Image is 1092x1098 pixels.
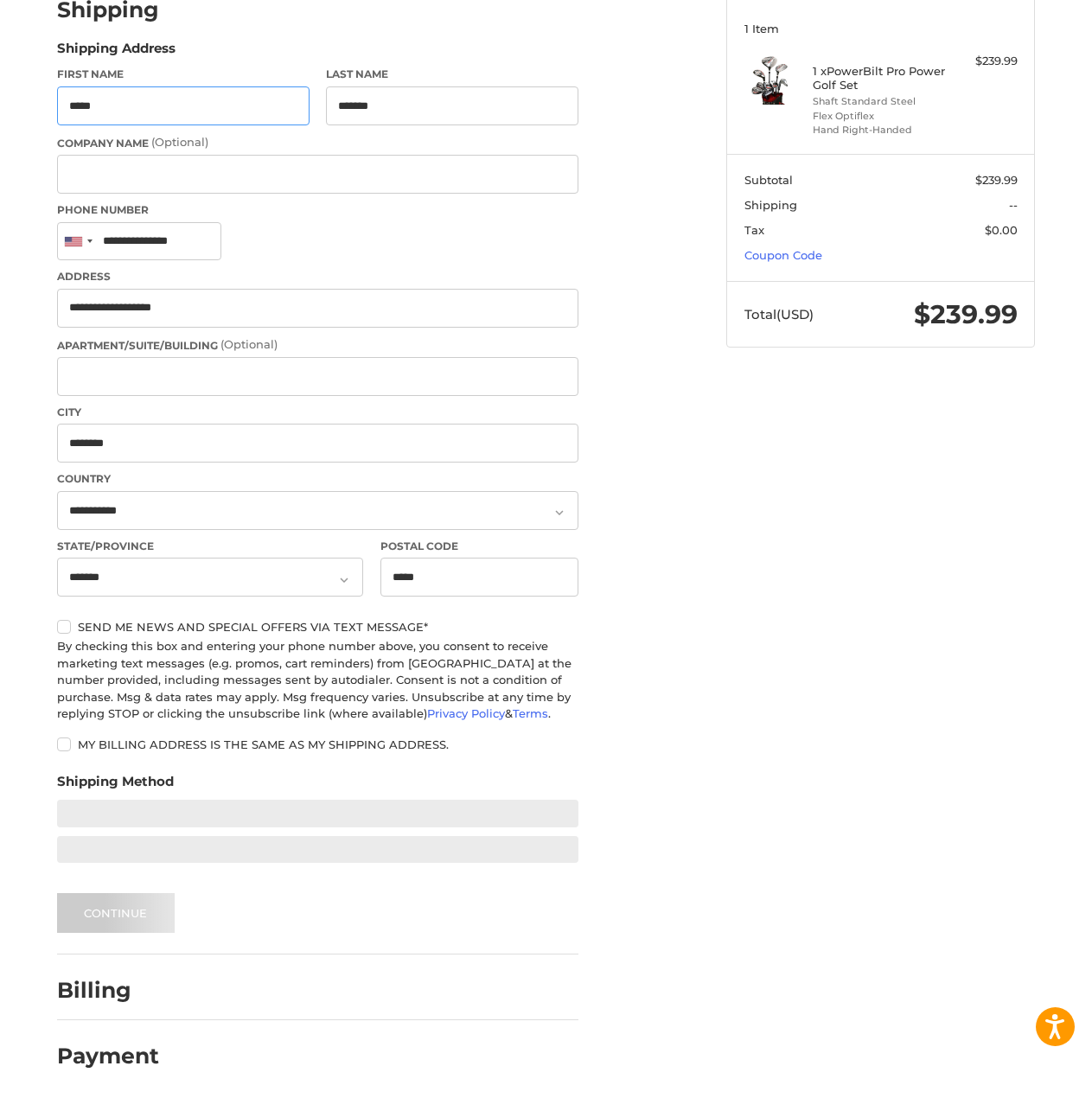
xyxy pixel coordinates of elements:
[57,134,578,151] label: Company Name
[57,336,578,354] label: Apartment/Suite/Building
[744,198,797,212] span: Shipping
[813,94,945,109] li: Shaft Standard Steel
[744,173,793,187] span: Subtotal
[380,539,579,554] label: Postal Code
[57,737,578,751] label: My billing address is the same as my shipping address.
[985,223,1018,237] span: $0.00
[57,269,578,284] label: Address
[813,64,945,93] h4: 1 x PowerBilt Pro Power Golf Set
[949,53,1018,70] div: $239.99
[57,977,158,1004] h2: Billing
[57,67,310,82] label: First Name
[744,22,1018,35] h3: 1 Item
[57,39,176,67] legend: Shipping Address
[975,173,1018,187] span: $239.99
[57,471,578,487] label: Country
[220,337,278,351] small: (Optional)
[151,135,208,149] small: (Optional)
[57,202,578,218] label: Phone Number
[427,706,505,720] a: Privacy Policy
[513,706,548,720] a: Terms
[57,405,578,420] label: City
[744,248,822,262] a: Coupon Code
[57,893,175,933] button: Continue
[57,772,174,800] legend: Shipping Method
[57,1043,159,1069] h2: Payment
[744,306,814,322] span: Total (USD)
[813,109,945,124] li: Flex Optiflex
[57,539,363,554] label: State/Province
[813,123,945,137] li: Hand Right-Handed
[57,638,578,723] div: By checking this box and entering your phone number above, you consent to receive marketing text ...
[1009,198,1018,212] span: --
[58,223,98,260] div: United States: +1
[326,67,578,82] label: Last Name
[949,1051,1092,1098] iframe: Google Customer Reviews
[57,620,578,634] label: Send me news and special offers via text message*
[744,223,764,237] span: Tax
[914,298,1018,330] span: $239.99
